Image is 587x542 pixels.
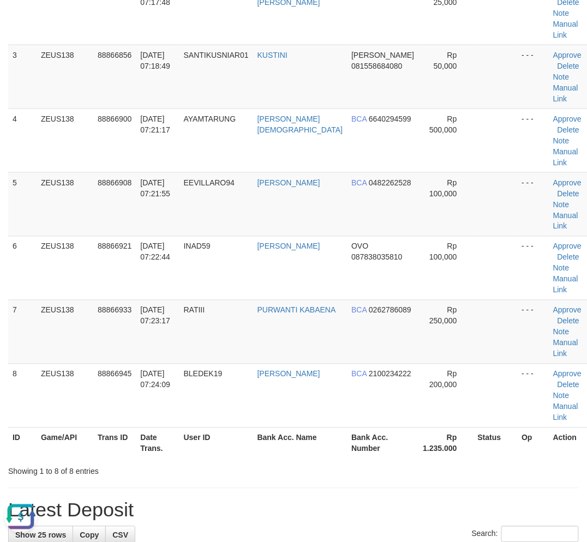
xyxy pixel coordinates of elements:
[351,253,402,262] span: Copy 087838035810 to clipboard
[98,178,131,187] span: 88866908
[37,172,93,236] td: ZEUS138
[429,306,457,326] span: Rp 250,000
[558,381,579,389] a: Delete
[8,172,37,236] td: 5
[140,51,170,70] span: [DATE] 07:18:49
[140,242,170,262] span: [DATE] 07:22:44
[553,178,582,187] a: Approve
[4,4,37,37] button: Open LiveChat chat widget
[553,211,578,231] a: Manual Link
[553,402,578,422] a: Manual Link
[553,73,570,81] a: Note
[429,115,457,134] span: Rp 500,000
[518,364,549,427] td: - - -
[558,189,579,198] a: Delete
[474,427,518,459] th: Status
[553,136,570,145] a: Note
[257,178,320,187] a: [PERSON_NAME]
[37,427,93,459] th: Game/API
[112,531,128,540] span: CSV
[184,306,205,315] span: RATIII
[518,45,549,109] td: - - -
[553,147,578,167] a: Manual Link
[351,370,367,378] span: BCA
[37,364,93,427] td: ZEUS138
[184,115,236,123] span: AYAMTARUNG
[558,125,579,134] a: Delete
[553,115,582,123] a: Approve
[553,200,570,209] a: Note
[98,115,131,123] span: 88866900
[553,20,578,39] a: Manual Link
[558,253,579,262] a: Delete
[518,172,549,236] td: - - -
[351,306,367,315] span: BCA
[37,300,93,364] td: ZEUS138
[369,306,411,315] span: Copy 0262786089 to clipboard
[8,236,37,300] td: 6
[80,531,99,540] span: Copy
[257,242,320,251] a: [PERSON_NAME]
[8,499,579,521] h1: Latest Deposit
[37,109,93,172] td: ZEUS138
[558,317,579,326] a: Delete
[257,306,336,315] a: PURWANTI KABAENA
[553,370,582,378] a: Approve
[553,275,578,294] a: Manual Link
[351,178,367,187] span: BCA
[257,51,287,59] a: KUSTINI
[558,62,579,70] a: Delete
[553,83,578,103] a: Manual Link
[369,115,411,123] span: Copy 6640294599 to clipboard
[184,242,211,251] span: INAD59
[553,9,570,17] a: Note
[93,427,136,459] th: Trans ID
[434,51,457,70] span: Rp 50,000
[8,427,37,459] th: ID
[518,236,549,300] td: - - -
[518,300,549,364] td: - - -
[369,370,411,378] span: Copy 2100234222 to clipboard
[140,306,170,326] span: [DATE] 07:23:17
[553,264,570,273] a: Note
[184,178,235,187] span: EEVILLARO94
[8,462,236,477] div: Showing 1 to 8 of 8 entries
[136,427,179,459] th: Date Trans.
[37,45,93,109] td: ZEUS138
[429,178,457,198] span: Rp 100,000
[257,115,343,134] a: [PERSON_NAME][DEMOGRAPHIC_DATA]
[553,306,582,315] a: Approve
[553,339,578,358] a: Manual Link
[351,242,368,251] span: OVO
[518,109,549,172] td: - - -
[8,109,37,172] td: 4
[418,427,473,459] th: Rp 1.235.000
[351,115,367,123] span: BCA
[518,427,549,459] th: Op
[98,242,131,251] span: 88866921
[184,370,223,378] span: BLEDEK19
[8,45,37,109] td: 3
[429,242,457,262] span: Rp 100,000
[140,115,170,134] span: [DATE] 07:21:17
[553,328,570,336] a: Note
[98,306,131,315] span: 88866933
[369,178,411,187] span: Copy 0482262528 to clipboard
[553,392,570,400] a: Note
[140,370,170,389] span: [DATE] 07:24:09
[429,370,457,389] span: Rp 200,000
[253,427,348,459] th: Bank Acc. Name
[8,300,37,364] td: 7
[351,62,402,70] span: Copy 081558684080 to clipboard
[37,236,93,300] td: ZEUS138
[351,51,414,59] span: [PERSON_NAME]
[98,370,131,378] span: 88866945
[179,427,253,459] th: User ID
[347,427,418,459] th: Bank Acc. Number
[257,370,320,378] a: [PERSON_NAME]
[140,178,170,198] span: [DATE] 07:21:55
[184,51,249,59] span: SANTIKUSNIAR01
[553,51,582,59] a: Approve
[553,242,582,251] a: Approve
[8,364,37,427] td: 8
